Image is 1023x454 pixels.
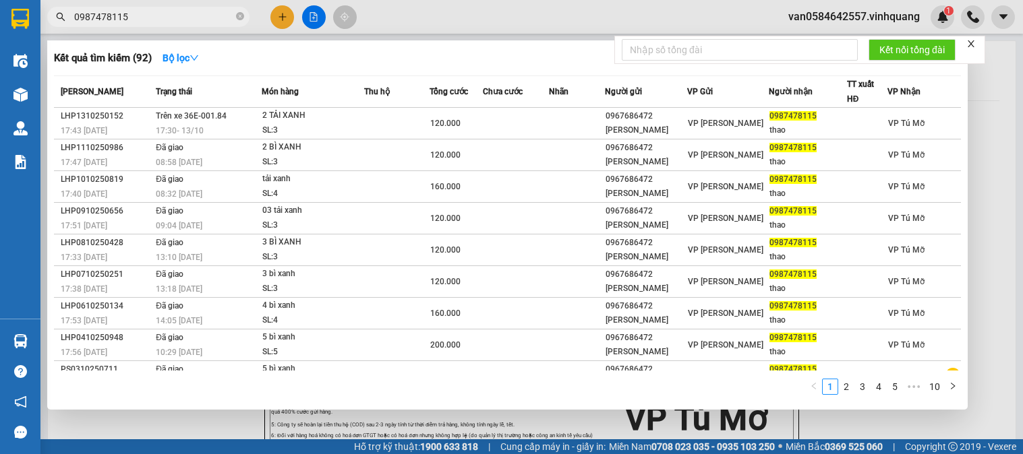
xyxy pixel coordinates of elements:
[769,333,817,342] span: 0987478115
[888,309,925,318] span: VP Tú Mỡ
[156,143,183,152] span: Đã giao
[606,282,686,296] div: [PERSON_NAME]
[688,245,763,255] span: VP [PERSON_NAME]
[769,313,846,327] div: thao
[262,187,363,201] div: SL: 4
[688,119,763,128] span: VP [PERSON_NAME]
[61,267,152,282] div: LHP0710250251
[13,54,28,68] img: warehouse-icon
[769,238,817,247] span: 0987478115
[61,221,107,230] span: 17:51 [DATE]
[262,282,363,296] div: SL: 3
[769,187,846,201] div: thao
[13,155,28,169] img: solution-icon
[887,87,920,96] span: VP Nhận
[13,88,28,102] img: warehouse-icon
[61,204,152,218] div: LHP0910250656
[430,87,468,96] span: Tổng cước
[364,87,390,96] span: Thu hộ
[606,299,686,313] div: 0967686472
[688,150,763,160] span: VP [PERSON_NAME]
[262,250,363,265] div: SL: 3
[888,277,925,286] span: VP Tú Mỡ
[687,87,713,96] span: VP Gửi
[61,299,152,313] div: LHP0610250134
[152,47,210,69] button: Bộ lọcdown
[945,379,961,395] li: Next Page
[61,109,152,123] div: LHP1310250152
[262,108,363,123] div: 2 TẢI XANH
[839,379,854,394] a: 2
[262,267,363,282] div: 3 bì xanh
[236,12,244,20] span: close-circle
[156,111,227,121] span: Trên xe 36E-001.84
[156,87,192,96] span: Trạng thái
[622,39,858,61] input: Nhập số tổng đài
[688,309,763,318] span: VP [PERSON_NAME]
[606,250,686,264] div: [PERSON_NAME]
[888,119,925,128] span: VP Tú Mỡ
[806,379,822,395] li: Previous Page
[688,340,763,350] span: VP [PERSON_NAME]
[262,218,363,233] div: SL: 3
[606,236,686,250] div: 0967686472
[61,331,152,345] div: LHP0410250948
[483,87,523,96] span: Chưa cước
[769,123,846,137] div: thao
[769,250,846,264] div: thao
[61,253,107,262] span: 17:33 [DATE]
[430,277,461,286] span: 120.000
[156,364,183,374] span: Đã giao
[262,362,363,377] div: 5 bì xanh
[549,87,568,96] span: Nhãn
[61,172,152,187] div: LHP1010250819
[945,368,960,383] span: plus-circle
[61,362,152,377] div: PS0310250711
[430,309,461,318] span: 160.000
[606,172,686,187] div: 0967686472
[688,277,763,286] span: VP [PERSON_NAME]
[769,143,817,152] span: 0987478115
[61,126,107,135] span: 17:43 [DATE]
[163,53,199,63] strong: Bộ lọc
[887,379,902,394] a: 5
[945,379,961,395] button: right
[61,316,107,325] span: 17:53 [DATE]
[606,218,686,232] div: [PERSON_NAME]
[869,39,956,61] button: Kết nối tổng đài
[888,150,925,160] span: VP Tú Mỡ
[925,379,944,394] a: 10
[56,12,65,22] span: search
[156,126,204,135] span: 17:30 - 13/10
[769,301,817,311] span: 0987478115
[606,267,686,282] div: 0967686472
[871,379,886,394] a: 4
[606,187,686,201] div: [PERSON_NAME]
[14,365,27,378] span: question-circle
[61,284,107,294] span: 17:38 [DATE]
[262,155,363,170] div: SL: 3
[156,158,202,167] span: 08:58 [DATE]
[606,345,686,359] div: [PERSON_NAME]
[61,87,123,96] span: [PERSON_NAME]
[430,214,461,223] span: 120.000
[887,379,903,395] li: 5
[430,150,461,160] span: 120.000
[61,348,107,357] span: 17:56 [DATE]
[156,238,183,247] span: Đã giao
[156,316,202,325] span: 14:05 [DATE]
[855,379,870,394] a: 3
[769,269,817,279] span: 0987478115
[606,123,686,137] div: [PERSON_NAME]
[769,174,817,184] span: 0987478115
[262,330,363,345] div: 5 bì xanh
[822,379,838,395] li: 1
[156,348,202,357] span: 10:29 [DATE]
[769,87,813,96] span: Người nhận
[262,87,299,96] span: Món hàng
[769,364,817,374] span: 0987478115
[156,333,183,342] span: Đã giao
[156,221,202,230] span: 09:04 [DATE]
[262,123,363,138] div: SL: 3
[606,109,686,123] div: 0967686472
